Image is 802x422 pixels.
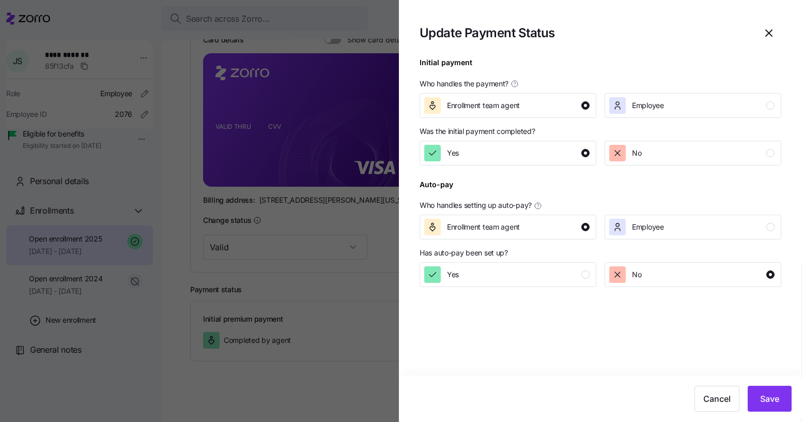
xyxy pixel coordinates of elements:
[632,222,664,232] span: Employee
[695,386,739,412] button: Cancel
[632,148,641,158] span: No
[420,79,508,89] span: Who handles the payment?
[447,222,520,232] span: Enrollment team agent
[420,126,535,137] span: Was the initial payment completed?
[420,57,472,77] div: Initial payment
[748,386,792,412] button: Save
[632,269,641,280] span: No
[447,148,459,158] span: Yes
[420,25,748,41] h1: Update Payment Status
[703,393,731,405] span: Cancel
[420,179,453,199] div: Auto-pay
[447,269,459,280] span: Yes
[447,100,520,111] span: Enrollment team agent
[632,100,664,111] span: Employee
[420,200,532,210] span: Who handles setting up auto-pay?
[420,248,508,258] span: Has auto-pay been set up?
[760,393,779,405] span: Save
